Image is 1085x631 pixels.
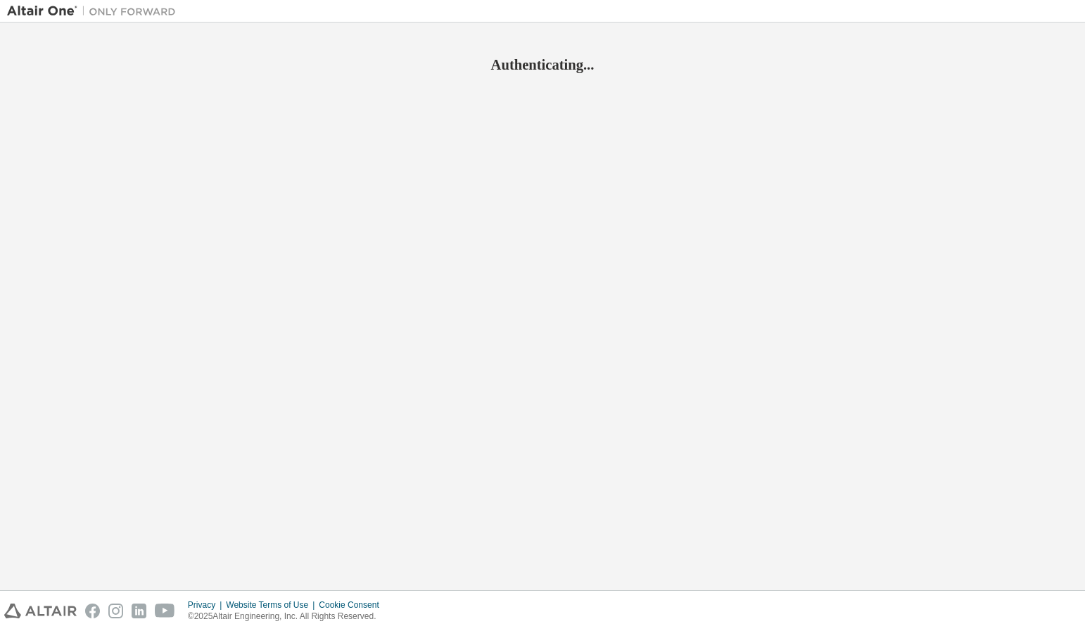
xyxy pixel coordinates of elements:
[7,4,183,18] img: Altair One
[188,599,226,611] div: Privacy
[108,604,123,618] img: instagram.svg
[7,56,1078,74] h2: Authenticating...
[319,599,387,611] div: Cookie Consent
[188,611,388,623] p: © 2025 Altair Engineering, Inc. All Rights Reserved.
[155,604,175,618] img: youtube.svg
[85,604,100,618] img: facebook.svg
[226,599,319,611] div: Website Terms of Use
[132,604,146,618] img: linkedin.svg
[4,604,77,618] img: altair_logo.svg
